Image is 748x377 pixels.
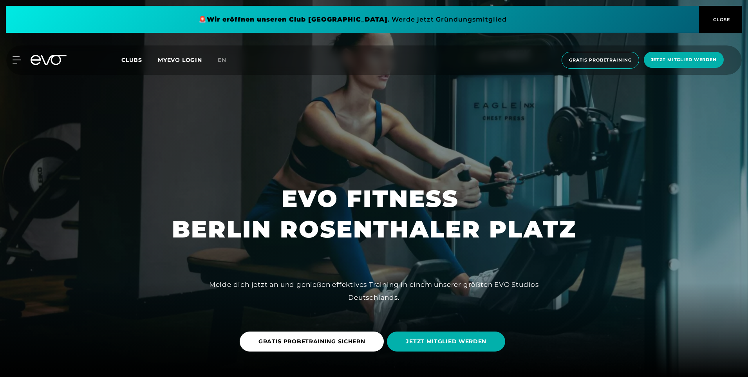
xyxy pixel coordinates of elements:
a: MYEVO LOGIN [158,56,202,63]
button: CLOSE [699,6,742,33]
a: GRATIS PROBETRAINING SICHERN [240,326,387,357]
span: Jetzt Mitglied werden [651,56,717,63]
a: Jetzt Mitglied werden [641,52,726,69]
a: JETZT MITGLIED WERDEN [387,326,508,357]
div: Melde dich jetzt an und genießen effektives Training in einem unserer größten EVO Studios Deutsch... [198,278,550,304]
h1: EVO FITNESS BERLIN ROSENTHALER PLATZ [172,183,576,245]
a: Gratis Probetraining [559,52,641,69]
span: JETZT MITGLIED WERDEN [406,337,486,346]
span: en [218,56,226,63]
span: CLOSE [711,16,730,23]
span: Clubs [121,56,142,63]
a: en [218,56,236,65]
a: Clubs [121,56,158,63]
span: Gratis Probetraining [569,57,632,63]
span: GRATIS PROBETRAINING SICHERN [258,337,365,346]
